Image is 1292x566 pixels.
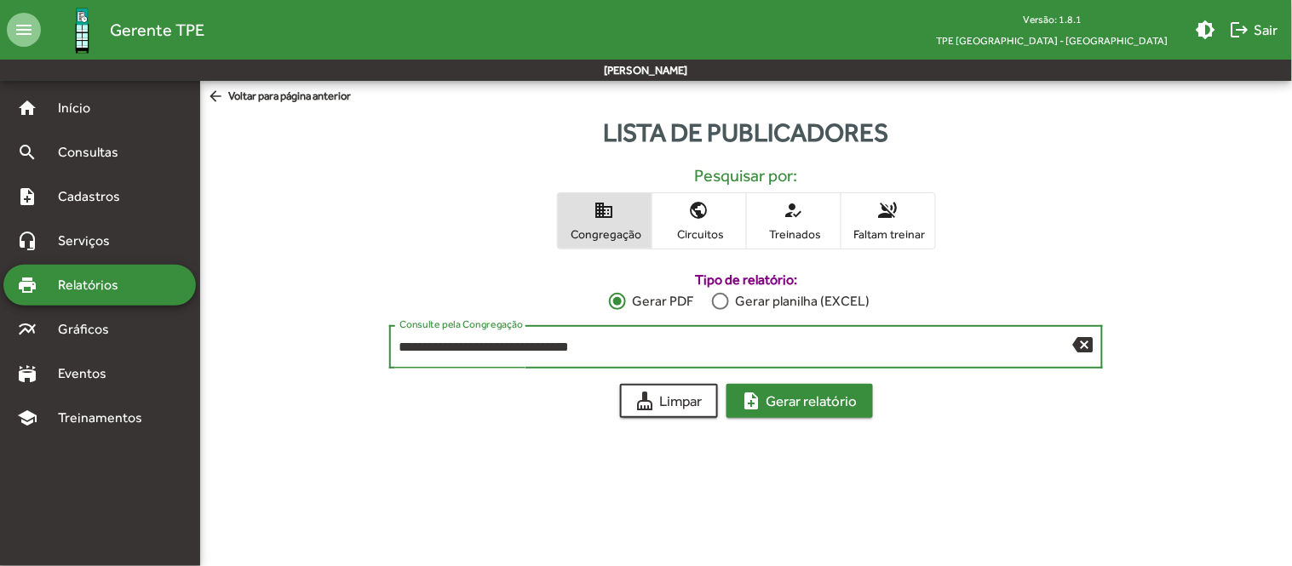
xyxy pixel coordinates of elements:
[17,363,37,384] mat-icon: stadium
[7,13,41,47] mat-icon: menu
[635,386,703,416] span: Limpar
[657,226,742,242] span: Circuitos
[207,88,351,106] span: Voltar para página anterior
[562,226,647,242] span: Congregação
[207,88,228,106] mat-icon: arrow_back
[389,270,1104,290] label: Tipo de relatório:
[17,186,37,207] mat-icon: note_add
[17,231,37,251] mat-icon: headset_mic
[48,231,133,251] span: Serviços
[1196,20,1216,40] mat-icon: brightness_medium
[1230,14,1278,45] span: Sair
[214,165,1278,186] h5: Pesquisar por:
[17,142,37,163] mat-icon: search
[48,408,163,428] span: Treinamentos
[652,193,746,249] button: Circuitos
[635,391,656,411] mat-icon: cleaning_services
[48,142,141,163] span: Consultas
[1223,14,1285,45] button: Sair
[747,193,841,249] button: Treinados
[784,200,804,220] mat-icon: how_to_reg
[17,319,37,340] mat-icon: multiline_chart
[846,226,931,242] span: Faltam treinar
[729,291,870,312] div: Gerar planilha (EXCEL)
[689,200,709,220] mat-icon: public
[110,16,204,43] span: Gerente TPE
[48,275,141,295] span: Relatórios
[594,200,615,220] mat-icon: domain
[48,98,115,118] span: Início
[841,193,935,249] button: Faltam treinar
[48,186,142,207] span: Cadastros
[626,291,694,312] div: Gerar PDF
[48,319,132,340] span: Gráficos
[17,408,37,428] mat-icon: school
[41,3,204,58] a: Gerente TPE
[48,363,129,384] span: Eventos
[17,275,37,295] mat-icon: print
[751,226,836,242] span: Treinados
[55,3,110,58] img: Logo
[726,384,873,418] button: Gerar relatório
[923,9,1182,30] div: Versão: 1.8.1
[17,98,37,118] mat-icon: home
[1230,20,1250,40] mat-icon: logout
[742,391,762,411] mat-icon: note_add
[620,384,718,418] button: Limpar
[558,193,652,249] button: Congregação
[1072,334,1093,354] mat-icon: backspace
[200,113,1292,152] div: Lista de publicadores
[878,200,899,220] mat-icon: voice_over_off
[923,30,1182,51] span: TPE [GEOGRAPHIC_DATA] - [GEOGRAPHIC_DATA]
[742,386,858,416] span: Gerar relatório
